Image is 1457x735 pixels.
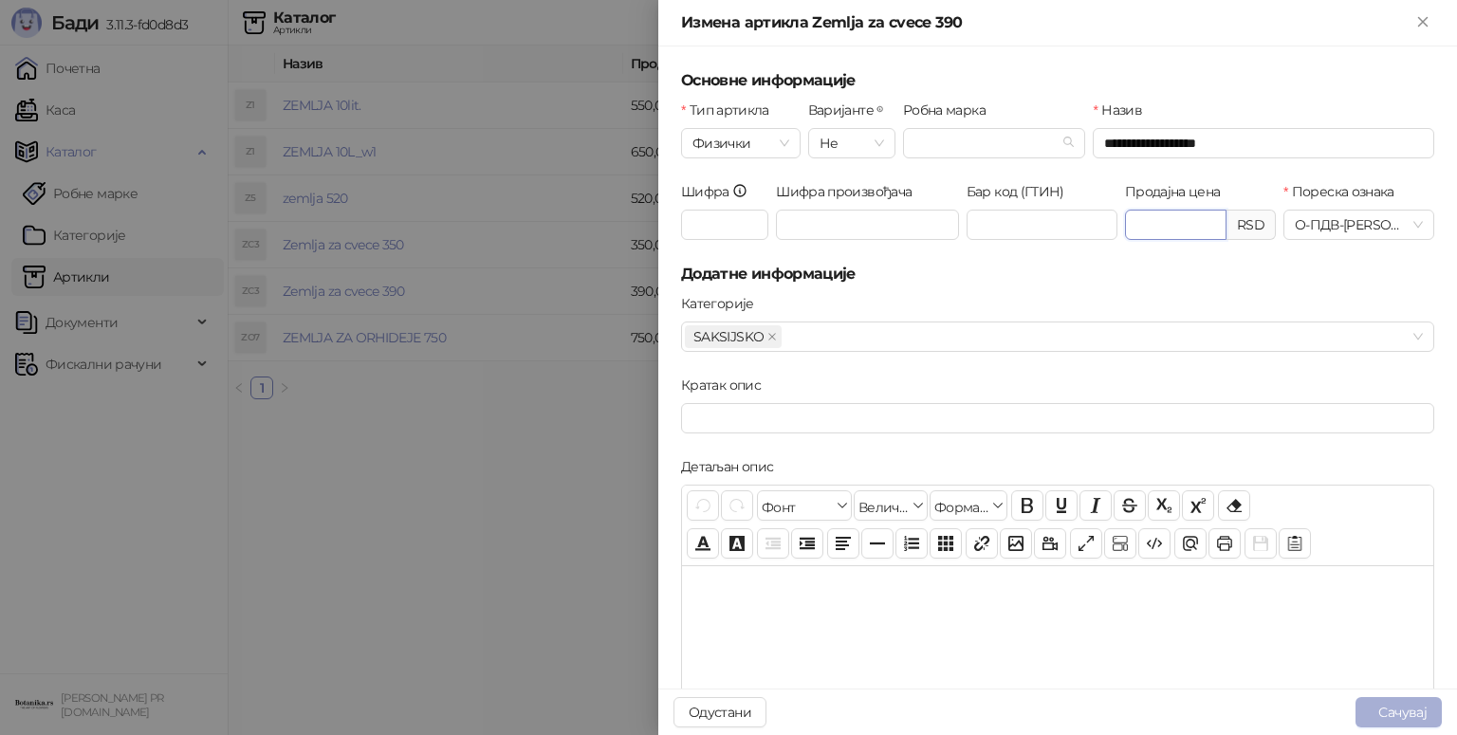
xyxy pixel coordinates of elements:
[861,528,894,559] button: Хоризонтална линија
[693,326,764,347] span: SAKSIJSKO
[1114,490,1146,521] button: Прецртано
[1093,100,1153,120] label: Назив
[681,293,765,314] label: Категорије
[1070,528,1102,559] button: Приказ преко целог екрана
[1174,528,1207,559] button: Преглед
[1208,528,1241,559] button: Штампај
[1011,490,1043,521] button: Подебљано
[776,210,959,240] input: Шифра произвођача
[1148,490,1180,521] button: Индексирано
[967,181,1076,202] label: Бар код (ГТИН)
[903,100,997,120] label: Робна марка
[687,490,719,521] button: Поврати
[1045,490,1078,521] button: Подвучено
[681,100,781,120] label: Тип артикла
[767,332,777,341] span: close
[1226,210,1276,240] div: RSD
[820,129,884,157] span: Не
[1295,211,1423,239] span: О-ПДВ - [PERSON_NAME] ( 20,00 %)
[681,456,785,477] label: Детаљан опис
[914,129,1058,157] input: Робна марка
[1079,490,1112,521] button: Искошено
[681,69,1434,92] h5: Основне информације
[1138,528,1171,559] button: Приказ кода
[692,129,789,157] span: Физички
[967,210,1117,240] input: Бар код (ГТИН)
[1218,490,1250,521] button: Уклони формат
[776,181,924,202] label: Шифра произвођача
[721,490,753,521] button: Понови
[1356,697,1442,727] button: Сачувај
[681,403,1434,433] input: Кратак опис
[681,11,1411,34] div: Измена артикла Zemlja za cvece 390
[791,528,823,559] button: Увлачење
[1283,181,1406,202] label: Пореска ознака
[854,490,928,521] button: Величина
[685,325,782,348] span: SAKSIJSKO
[966,528,998,559] button: Веза
[757,528,789,559] button: Извлачење
[681,181,760,202] label: Шифра
[827,528,859,559] button: Поравнање
[1034,528,1066,559] button: Видео
[681,263,1434,285] h5: Додатне информације
[1245,528,1277,559] button: Сачувај
[808,100,895,120] label: Варијанте
[895,528,928,559] button: Листа
[1125,181,1232,202] label: Продајна цена
[673,697,766,727] button: Одустани
[1411,11,1434,34] button: Close
[721,528,753,559] button: Боја позадине
[1104,528,1136,559] button: Прикажи блокове
[1093,128,1434,158] input: Назив
[930,528,962,559] button: Табела
[681,375,772,395] label: Кратак опис
[687,528,719,559] button: Боја текста
[757,490,852,521] button: Фонт
[930,490,1007,521] button: Формати
[1279,528,1311,559] button: Шаблон
[1182,490,1214,521] button: Експонент
[1000,528,1032,559] button: Слика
